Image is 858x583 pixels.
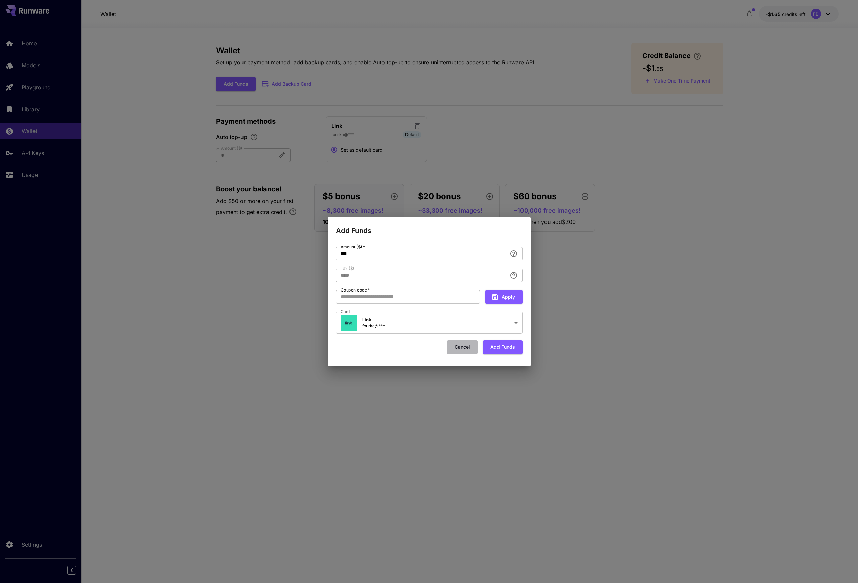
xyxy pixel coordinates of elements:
[341,287,370,293] label: Coupon code
[341,244,365,250] label: Amount ($)
[483,340,523,354] button: Add funds
[341,309,350,314] label: Card
[341,265,354,271] label: Tax ($)
[447,340,478,354] button: Cancel
[485,290,523,304] button: Apply
[362,317,385,323] p: Link
[328,217,531,236] h2: Add Funds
